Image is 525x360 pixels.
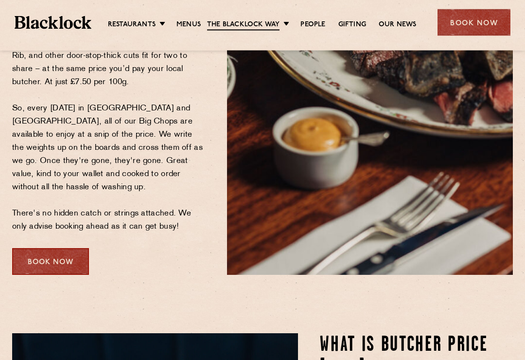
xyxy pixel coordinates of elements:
[15,16,91,29] img: BL_Textured_Logo-footer-cropped.svg
[379,20,417,30] a: Our News
[300,20,325,30] a: People
[108,20,156,30] a: Restaurants
[207,20,280,31] a: The Blacklock Way
[176,20,201,30] a: Menus
[437,9,510,36] div: Book Now
[12,249,89,275] div: Book Now
[338,20,366,30] a: Gifting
